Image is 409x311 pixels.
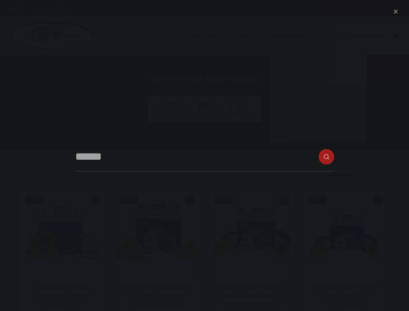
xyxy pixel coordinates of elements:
div: Rated 4.67 out of 5 [45,303,80,307]
span: SALE [214,195,232,204]
a: Best Bed Bug Heater for Hotels – BBHD12 [315,283,378,298]
button: Quick view toggle [373,195,384,205]
span: SALE [309,195,326,204]
a: Heater for Bed Bug Treatment - BBHD8 [20,190,105,275]
button: Open LiveChat chat widget [5,3,25,22]
img: Prevsol/Bed Bug Heat Doctor [10,21,95,50]
h1: Electric Bed Bug Heaters [83,71,326,86]
nav: Primary [188,16,385,55]
a: Bed Bug Heat Treatment Pre-Project Checklist [270,80,367,93]
button: Quick view toggle [90,195,100,205]
a: Heater for Bed Bug Treatment – BBHD8 [37,283,89,298]
a: BBHD12-265/277 Bed Bug Heater for treatments in hotels and motels [210,190,294,275]
a: Industries [188,16,231,55]
a: About Us [231,16,269,55]
a: Electric Bed Bug Heaters [132,303,183,308]
a: BBHD12-265/277 Bed Bug Heater for treatments in hotels and motels [218,283,285,306]
button: Quick view toggle [279,195,289,205]
a: BBHD Pro7 Bed Bug Heater for Heat Treatment [122,283,192,298]
a: Best Bed Bug Heater for Hotels - BBHD12 [304,190,389,275]
div: Rated 5.00 out of 5 [329,303,363,307]
a: Instructional Videos [270,55,367,67]
a: Lease Information [270,68,367,80]
a: Shop [317,16,344,55]
a: Information [270,16,317,55]
button: Search [394,6,399,11]
span: SALE [25,195,43,204]
p: Showing all 10 results [20,172,66,178]
a: BBHD Pro7 Bed Bug Heater for Heat Treatment [115,190,200,275]
button: Quick view toggle [185,195,195,205]
select: Shop order [323,169,389,182]
a: Bed Bug Heater Comparison [270,93,367,105]
a: Blog [270,105,367,118]
span: SALE [120,195,138,204]
a: Our Reviews [344,16,385,55]
a: FAQ’s [270,118,367,130]
a: Policies [270,131,367,143]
